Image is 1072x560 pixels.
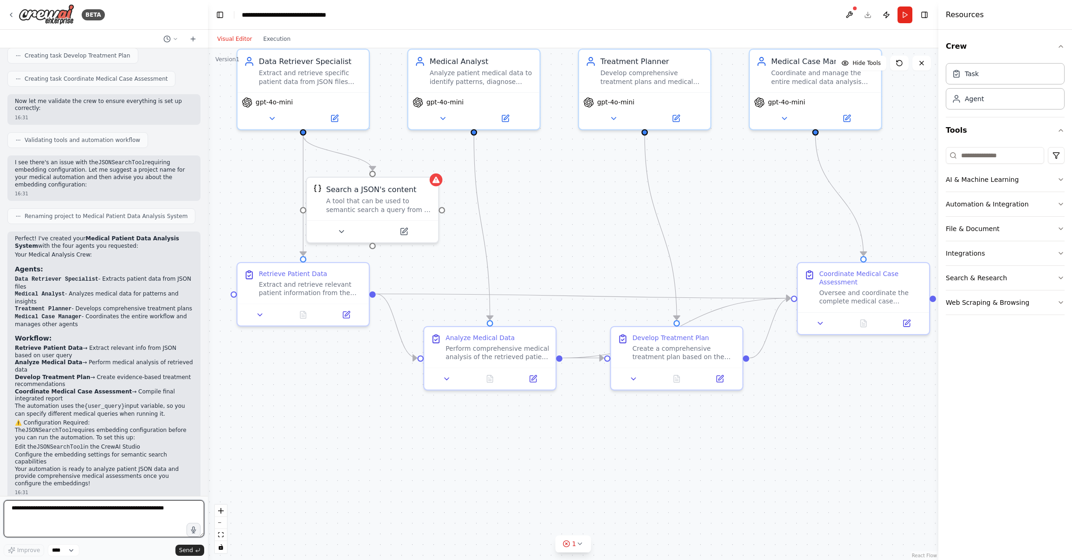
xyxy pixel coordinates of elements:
g: Edge from 940e8e6b-6939-44dc-9ba3-13789e0124e2 to d0eec54f-939c-47c2-b1be-2753b4a11a3a [298,135,309,256]
code: Medical Analyst [15,291,65,297]
li: Configure the embedding settings for semantic search capabilities [15,451,193,466]
div: Treatment Planner [601,56,704,67]
div: Medical Case Manager [771,56,875,67]
button: Visual Editor [212,33,258,45]
div: Retrieve Patient DataExtract and retrieve relevant patient information from the JSON medical data... [236,262,369,327]
li: → Extract relevant info from JSON based on user query [15,345,193,359]
button: Open in side panel [816,112,877,125]
button: Open in side panel [515,373,551,386]
img: JSONSearchTool [313,184,322,193]
span: 1 [572,539,576,548]
span: Hide Tools [852,59,881,67]
button: Web Scraping & Browsing [946,290,1065,315]
g: Edge from 940e8e6b-6939-44dc-9ba3-13789e0124e2 to 233af279-7719-45c2-bdf9-12825c4a75d5 [298,135,378,170]
button: fit view [215,529,227,541]
li: - Coordinates the entire workflow and manages other agents [15,313,193,328]
button: Integrations [946,241,1065,265]
span: Improve [17,547,40,554]
div: Data Retriever Specialist [259,56,362,67]
h2: Your Medical Analysis Crew: [15,251,193,259]
button: Automation & Integration [946,192,1065,216]
div: Agent [965,94,984,103]
code: Data Retriever Specialist [15,276,98,283]
button: Start a new chat [186,33,200,45]
div: Coordinate Medical Case AssessmentOversee and coordinate the complete medical case evaluation pro... [797,262,930,335]
li: - Extracts patient data from JSON files [15,276,193,290]
li: → Perform medical analysis of retrieved data [15,359,193,373]
g: Edge from d0eec54f-939c-47c2-b1be-2753b4a11a3a to 0c1fde6f-41fa-427e-b4b4-3f8a9c16e98b [376,289,417,363]
div: Coordinate Medical Case Assessment [819,270,923,287]
p: The automation uses the input variable, so you can specify different medical queries when running... [15,403,193,418]
div: Extract and retrieve specific patient data from JSON files based on medical queries and requireme... [259,69,362,86]
button: Improve [4,544,44,556]
button: 1 [555,535,591,553]
div: Medical Case ManagerCoordinate and manage the entire medical data analysis workflow by directing ... [749,49,882,130]
button: toggle interactivity [215,541,227,553]
img: Logo [19,4,74,25]
div: Oversee and coordinate the complete medical case evaluation process. Ensure all aspects of the pa... [819,289,923,306]
button: Open in side panel [646,112,706,125]
button: Open in side panel [328,309,365,322]
div: Medical Analyst [430,56,533,67]
h3: Agents: [15,264,193,274]
div: Search a JSON's content [326,184,417,195]
li: Edit the in the CrewAI Studio [15,444,193,451]
g: Edge from 9744f510-3ec5-4810-b950-3acf9e111f67 to d3043f49-81c9-47a4-a5f6-c624b422c892 [749,293,790,363]
button: File & Document [946,217,1065,241]
code: Medical Case Manager [15,314,82,320]
button: No output available [841,317,886,330]
div: 16:31 [15,190,193,197]
h4: Resources [946,9,984,20]
p: Your automation is ready to analyze patient JSON data and provide comprehensive medical assessmen... [15,466,193,488]
span: Renaming project to Medical Patient Data Analysis System [25,212,187,220]
div: Create a comprehensive treatment plan based on the medical analysis results. Develop evidence-bas... [633,344,736,361]
span: Creating task Develop Treatment Plan [25,52,130,59]
strong: Medical Patient Data Analysis System [15,235,179,249]
nav: breadcrumb [242,10,346,19]
span: Creating task Coordinate Medical Case Assessment [25,75,168,83]
span: gpt-4o-mini [768,98,805,107]
button: zoom in [215,505,227,517]
div: Perform comprehensive medical analysis of the retrieved patient data. Identify patterns, potentia... [446,344,549,361]
div: A tool that can be used to semantic search a query from a JSON's content. [326,197,432,214]
button: Hide right sidebar [918,8,931,21]
button: Open in side panel [475,112,535,125]
div: JSONSearchToolSearch a JSON's contentA tool that can be used to semantic search a query from a JS... [306,177,439,244]
div: Version 1 [215,56,239,63]
g: Edge from 298bb75e-f3de-4abb-b7ee-e6f491f9c2d4 to 0c1fde6f-41fa-427e-b4b4-3f8a9c16e98b [469,135,495,320]
li: → Create evidence-based treatment recommendations [15,374,193,388]
code: {user_query} [84,403,124,410]
code: Treatment Planner [15,306,71,312]
button: No output available [281,309,326,322]
button: zoom out [215,517,227,529]
strong: Develop Treatment Plan [15,374,90,380]
code: JSONSearchTool [25,427,72,434]
div: Tools [946,143,1065,322]
div: Develop comprehensive treatment plans and medical recommendations based on patient analysis, ensu... [601,69,704,86]
button: AI & Machine Learning [946,167,1065,192]
div: Extract and retrieve relevant patient information from the JSON medical data files based on the u... [259,280,362,297]
button: Hide Tools [836,56,886,71]
button: No output available [654,373,699,386]
h2: ⚠️ Configuration Required: [15,419,193,427]
div: Analyze Medical Data [446,334,515,342]
div: Task [965,69,979,78]
button: Open in side panel [304,112,365,125]
g: Edge from 0c1fde6f-41fa-427e-b4b4-3f8a9c16e98b to 9744f510-3ec5-4810-b950-3acf9e111f67 [563,353,604,363]
code: JSONSearchTool [37,444,84,451]
div: 16:31 [15,114,193,121]
button: Open in side panel [374,225,434,238]
button: Open in side panel [701,373,738,386]
button: Hide left sidebar [213,8,226,21]
h3: Workflow: [15,334,193,343]
code: JSONSearchTool [98,160,145,166]
span: Validating tools and automation workflow [25,136,140,144]
g: Edge from d0eec54f-939c-47c2-b1be-2753b4a11a3a to d3043f49-81c9-47a4-a5f6-c624b422c892 [376,289,790,303]
li: - Develops comprehensive treatment plans [15,305,193,313]
button: Switch to previous chat [160,33,182,45]
div: React Flow controls [215,505,227,553]
a: React Flow attribution [912,553,937,558]
p: Now let me validate the crew to ensure everything is set up correctly: [15,98,193,112]
button: No output available [467,373,512,386]
div: Develop Treatment PlanCreate a comprehensive treatment plan based on the medical analysis results... [610,326,743,391]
